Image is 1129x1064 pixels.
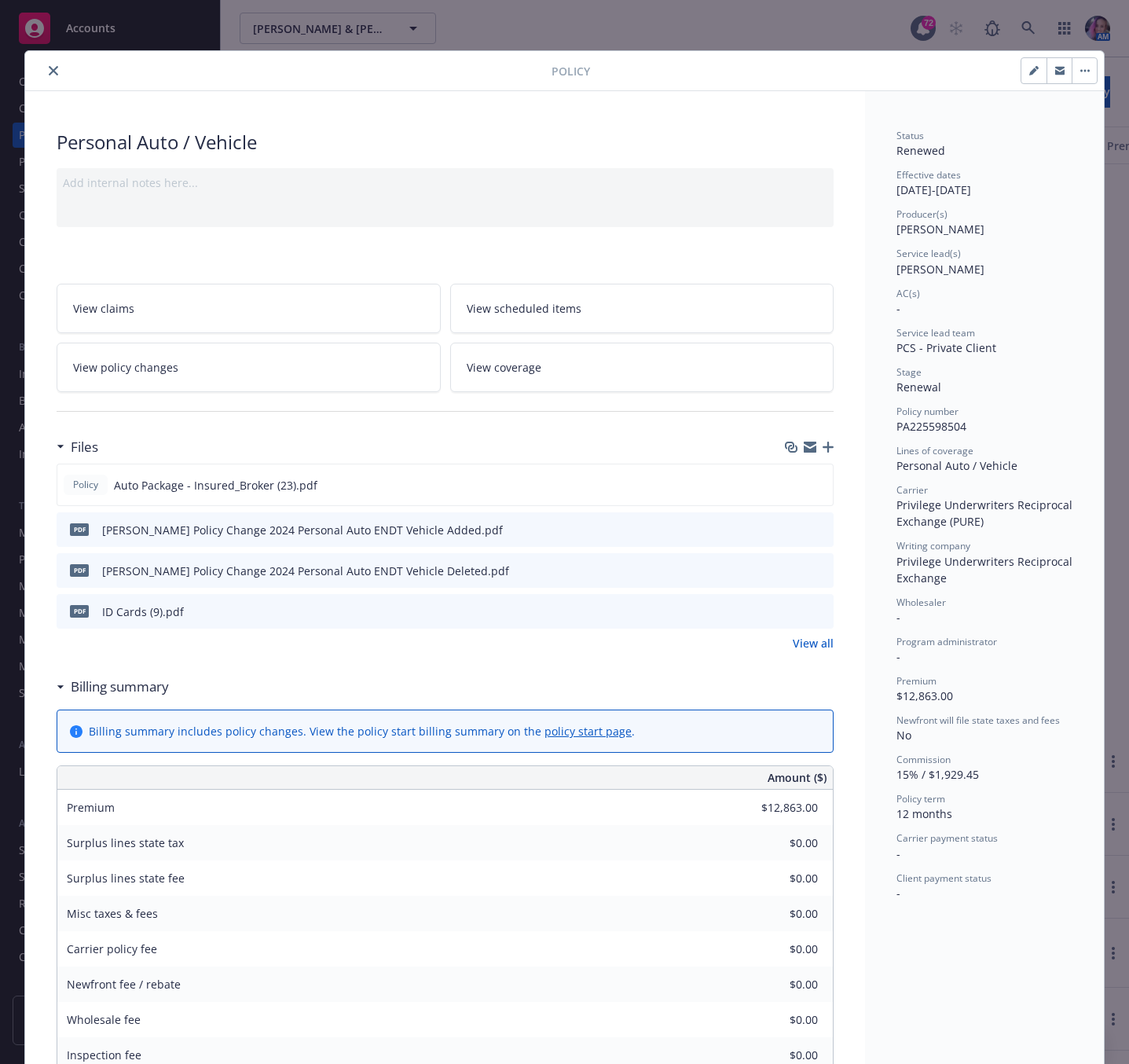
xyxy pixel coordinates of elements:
div: [PERSON_NAME] Policy Change 2024 Personal Auto ENDT Vehicle Added.pdf [102,522,503,538]
a: View coverage [450,343,834,392]
span: 15% / $1,929.45 [896,767,979,782]
span: View scheduled items [467,300,581,317]
div: Add internal notes here... [63,174,827,191]
button: download file [788,563,801,579]
span: Newfront will file state taxes and fees [896,714,1060,727]
span: AC(s) [896,287,920,300]
input: 0.00 [725,902,827,926]
span: pdf [70,605,89,617]
span: No [896,728,911,743]
button: preview file [813,522,827,538]
div: [PERSON_NAME] Policy Change 2024 Personal Auto ENDT Vehicle Deleted.pdf [102,563,509,579]
a: View policy changes [57,343,441,392]
span: Carrier payment status [896,831,998,845]
span: - [896,610,900,625]
span: PCS - Private Client [896,340,996,355]
span: PA225598504 [896,419,966,434]
span: Misc taxes & fees [67,906,158,921]
span: Stage [896,365,922,379]
span: View claims [73,300,134,317]
div: Personal Auto / Vehicle [57,129,834,156]
span: Policy number [896,405,959,418]
span: Wholesale fee [67,1012,141,1027]
span: Client payment status [896,871,992,885]
button: close [44,61,63,80]
a: View scheduled items [450,284,834,333]
span: - [896,886,900,901]
input: 0.00 [725,796,827,820]
input: 0.00 [725,973,827,996]
span: Surplus lines state fee [67,871,185,886]
span: Inspection fee [67,1047,141,1062]
input: 0.00 [725,831,827,855]
span: Premium [896,674,937,688]
input: 0.00 [725,937,827,961]
div: [DATE] - [DATE] [896,168,1072,198]
span: 12 months [896,806,952,821]
button: download file [787,477,800,493]
input: 0.00 [725,867,827,890]
span: pdf [70,564,89,576]
button: download file [788,522,801,538]
div: Billing summary [57,677,169,697]
div: Personal Auto / Vehicle [896,457,1072,474]
span: Newfront fee / rebate [67,977,181,992]
span: Wholesaler [896,596,946,609]
span: Policy term [896,792,945,805]
span: [PERSON_NAME] [896,262,984,277]
span: Status [896,129,924,142]
button: preview file [813,604,827,620]
span: pdf [70,523,89,535]
button: preview file [813,563,827,579]
span: Lines of coverage [896,444,973,457]
span: View coverage [467,359,541,376]
a: View all [793,635,834,651]
span: Producer(s) [896,207,948,221]
span: $12,863.00 [896,688,953,703]
span: Carrier [896,483,928,497]
span: Carrier policy fee [67,941,157,956]
span: Program administrator [896,635,997,648]
span: View policy changes [73,359,178,376]
div: ID Cards (9).pdf [102,604,184,620]
span: Privilege Underwriters Reciprocal Exchange (PURE) [896,497,1076,529]
span: Effective dates [896,168,961,182]
span: - [896,846,900,861]
span: Privilege Underwriters Reciprocal Exchange [896,554,1076,585]
span: Renewal [896,380,941,394]
span: Service lead(s) [896,247,961,260]
span: Commission [896,753,951,766]
span: Service lead team [896,326,975,339]
span: - [896,301,900,316]
input: 0.00 [725,1008,827,1032]
div: Billing summary includes policy changes. View the policy start billing summary on the . [89,723,635,739]
span: Writing company [896,539,970,552]
span: Auto Package - Insured_Broker (23).pdf [114,477,317,493]
span: - [896,649,900,664]
span: Surplus lines state tax [67,835,184,850]
button: download file [788,604,801,620]
span: [PERSON_NAME] [896,222,984,237]
h3: Billing summary [71,677,169,697]
span: Policy [70,478,101,492]
a: policy start page [544,724,632,739]
button: preview file [812,477,827,493]
span: Amount ($) [768,769,827,786]
span: Policy [552,63,590,79]
div: Files [57,437,98,457]
a: View claims [57,284,441,333]
span: Renewed [896,143,945,158]
span: Premium [67,800,115,815]
h3: Files [71,437,98,457]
